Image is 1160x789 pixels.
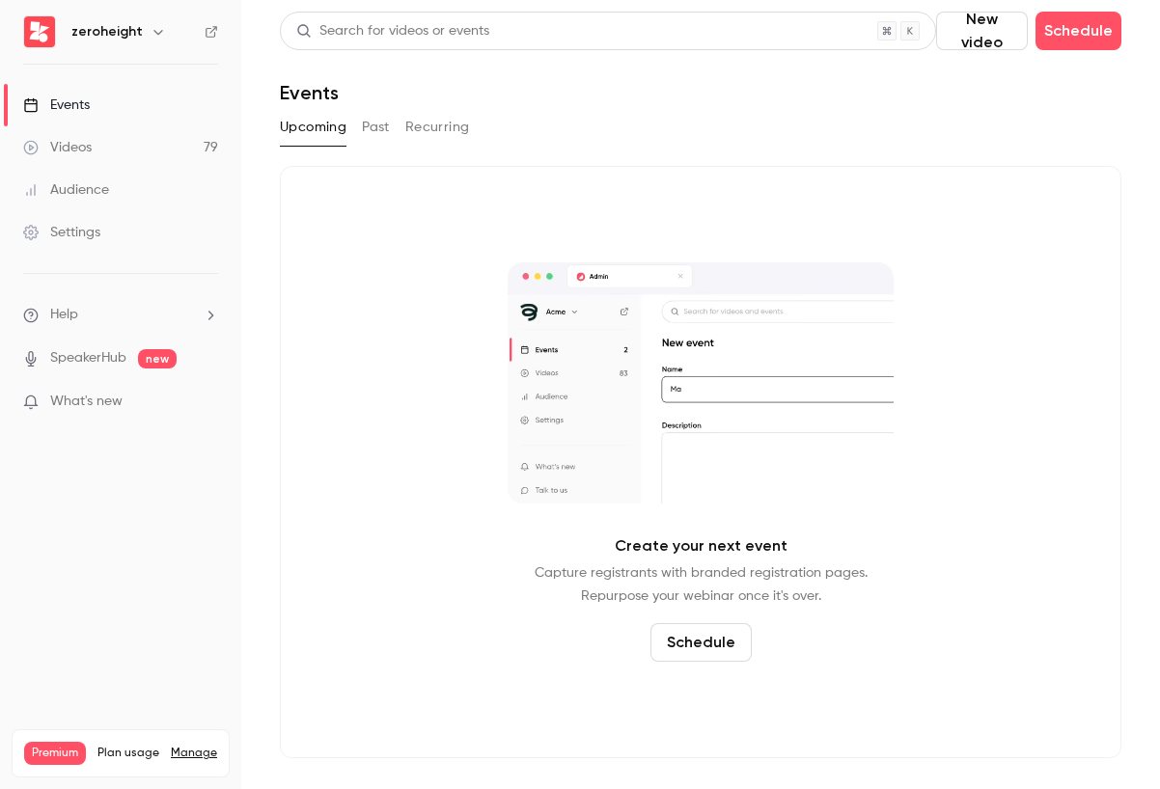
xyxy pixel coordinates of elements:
p: Create your next event [615,534,787,558]
button: Schedule [650,623,752,662]
div: Events [23,95,90,115]
a: SpeakerHub [50,348,126,368]
span: Plan usage [97,746,159,761]
span: new [138,349,177,368]
span: What's new [50,392,123,412]
button: Schedule [1036,12,1121,50]
div: Settings [23,223,100,242]
span: Premium [24,742,86,765]
button: Recurring [405,112,470,143]
div: Search for videos or events [296,21,489,41]
iframe: Noticeable Trigger [195,394,218,411]
h1: Events [280,81,339,104]
button: New video [936,12,1028,50]
a: Manage [171,746,217,761]
span: Help [50,305,78,325]
img: zeroheight [24,16,55,47]
h6: zeroheight [71,22,143,41]
p: Capture registrants with branded registration pages. Repurpose your webinar once it's over. [535,561,868,608]
button: Upcoming [280,112,346,143]
div: Audience [23,180,109,200]
li: help-dropdown-opener [23,305,218,325]
button: Past [362,112,390,143]
div: Videos [23,138,92,157]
